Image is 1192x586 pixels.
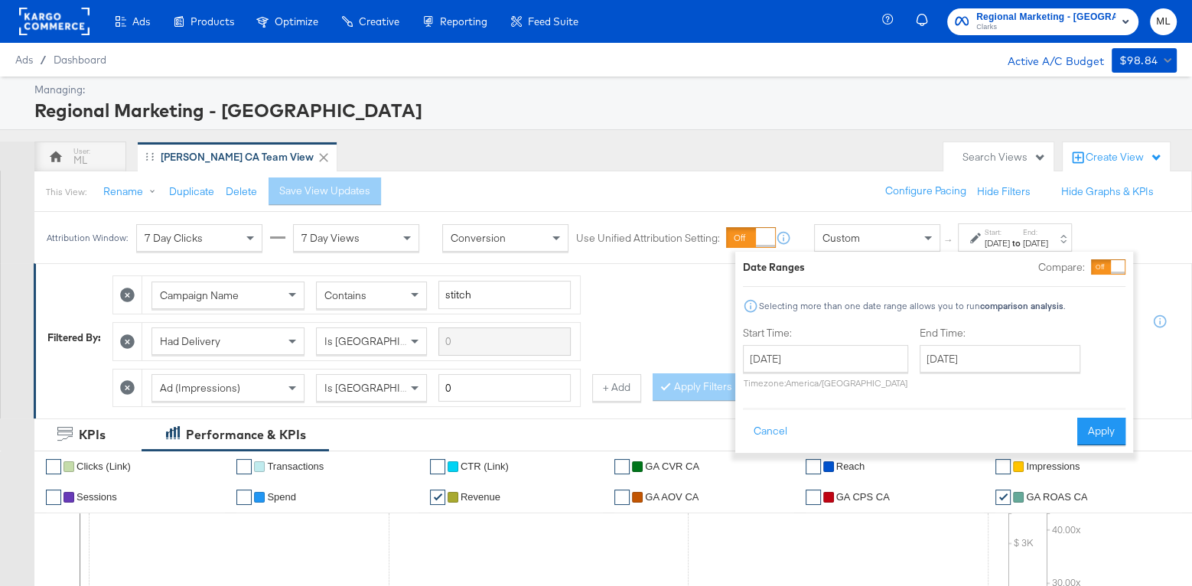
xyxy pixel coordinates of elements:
[995,459,1011,474] a: ✔
[1112,48,1177,73] button: $98.84
[836,491,890,503] span: GA CPS CA
[985,227,1010,237] label: Start:
[976,9,1115,25] span: Regional Marketing - [GEOGRAPHIC_DATA]
[1086,150,1162,165] div: Create View
[438,374,571,402] input: Enter a number
[301,231,360,245] span: 7 Day Views
[430,459,445,474] a: ✔
[1038,260,1085,275] label: Compare:
[226,184,257,199] button: Delete
[438,281,571,309] input: Enter a search term
[985,237,1010,249] div: [DATE]
[46,459,61,474] a: ✔
[267,461,324,472] span: Transactions
[438,327,571,356] input: Enter a search term
[836,461,865,472] span: Reach
[614,459,630,474] a: ✔
[992,48,1104,71] div: Active A/C Budget
[1023,227,1048,237] label: End:
[73,153,87,168] div: ML
[614,490,630,505] a: ✔
[451,231,506,245] span: Conversion
[592,374,641,402] button: + Add
[1077,418,1125,445] button: Apply
[34,83,1173,97] div: Managing:
[758,301,1066,311] div: Selecting more than one date range allows you to run .
[976,21,1115,34] span: Clarks
[1026,461,1080,472] span: Impressions
[440,15,487,28] span: Reporting
[980,300,1063,311] strong: comparison analysis
[528,15,578,28] span: Feed Suite
[1119,51,1158,70] div: $98.84
[1010,237,1023,249] strong: to
[15,54,33,66] span: Ads
[132,15,150,28] span: Ads
[947,8,1138,35] button: Regional Marketing - [GEOGRAPHIC_DATA]Clarks
[145,231,203,245] span: 7 Day Clicks
[743,260,805,275] div: Date Ranges
[324,334,441,348] span: Is [GEOGRAPHIC_DATA]
[34,97,1173,123] div: Regional Marketing - [GEOGRAPHIC_DATA]
[161,150,314,164] div: [PERSON_NAME] CA Team View
[1150,8,1177,35] button: ML
[806,490,821,505] a: ✔
[77,461,131,472] span: Clicks (Link)
[430,490,445,505] a: ✔
[743,377,908,389] p: Timezone: America/[GEOGRAPHIC_DATA]
[160,334,220,348] span: Had Delivery
[1023,237,1048,249] div: [DATE]
[79,426,106,444] div: KPIs
[191,15,234,28] span: Products
[962,150,1046,164] div: Search Views
[942,238,956,243] span: ↑
[645,461,699,472] span: GA CVR CA
[186,426,306,444] div: Performance & KPIs
[324,288,366,302] span: Contains
[267,491,296,503] span: Spend
[645,491,699,503] span: GA AOV CA
[77,491,117,503] span: Sessions
[743,418,798,445] button: Cancel
[54,54,106,66] a: Dashboard
[160,381,240,395] span: Ad (Impressions)
[576,231,720,246] label: Use Unified Attribution Setting:
[874,177,977,205] button: Configure Pacing
[236,490,252,505] a: ✔
[806,459,821,474] a: ✔
[47,330,101,345] div: Filtered By:
[359,15,399,28] span: Creative
[145,152,154,161] div: Drag to reorder tab
[46,186,86,198] div: This View:
[461,461,509,472] span: CTR (Link)
[1156,13,1171,31] span: ML
[169,184,214,199] button: Duplicate
[236,459,252,474] a: ✔
[1061,184,1154,199] button: Hide Graphs & KPIs
[743,326,908,340] label: Start Time:
[93,178,172,206] button: Rename
[1026,491,1087,503] span: GA ROAS CA
[324,381,441,395] span: Is [GEOGRAPHIC_DATA]
[977,184,1031,199] button: Hide Filters
[822,231,860,245] span: Custom
[995,490,1011,505] a: ✔
[46,233,129,243] div: Attribution Window:
[160,288,239,302] span: Campaign Name
[920,326,1086,340] label: End Time:
[461,491,500,503] span: Revenue
[275,15,318,28] span: Optimize
[33,54,54,66] span: /
[46,490,61,505] a: ✔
